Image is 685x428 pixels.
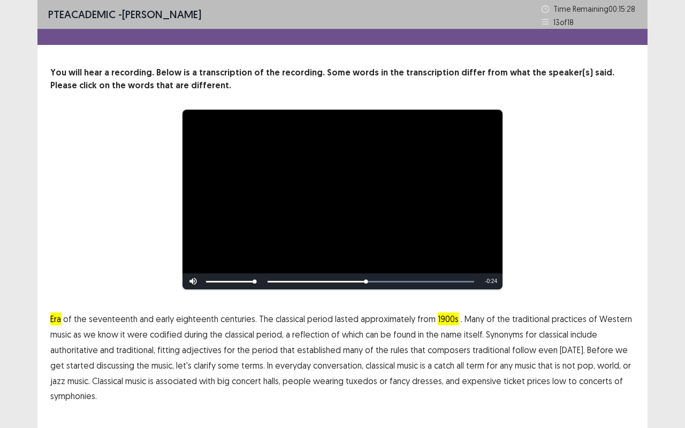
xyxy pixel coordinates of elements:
[466,359,484,372] span: term
[313,374,344,387] span: wearing
[361,312,415,325] span: approximately
[539,328,568,341] span: classical
[63,312,72,325] span: of
[48,7,116,21] span: PTE academic
[148,374,154,387] span: is
[515,359,536,372] span: music
[500,359,513,372] span: any
[116,343,155,356] span: traditional,
[140,312,154,325] span: and
[599,312,632,325] span: Western
[210,328,223,341] span: the
[366,359,395,372] span: classical
[446,374,460,387] span: and
[438,312,459,325] span: 1900s
[120,328,125,341] span: it
[555,359,560,372] span: is
[380,328,391,341] span: be
[225,328,254,341] span: classical
[512,343,536,356] span: follow
[280,343,295,356] span: that
[552,312,587,325] span: practices
[614,374,623,387] span: of
[136,359,149,372] span: the
[434,359,454,372] span: catch
[263,374,280,387] span: halls,
[74,312,87,325] span: the
[252,343,278,356] span: period
[461,312,462,325] span: .
[206,281,255,282] div: Volume Level
[485,278,486,284] span: -
[553,17,574,28] p: 13 of 18
[390,374,410,387] span: fancy
[100,343,114,356] span: and
[417,312,436,325] span: from
[391,343,408,356] span: rules
[73,328,81,341] span: as
[292,328,329,341] span: reflection
[151,359,174,372] span: music,
[48,6,201,22] p: - [PERSON_NAME]
[50,66,635,92] p: You will hear a recording. Below is a transcription of the recording. Some words in the transcrip...
[83,328,96,341] span: we
[473,343,510,356] span: traditional
[184,328,208,341] span: during
[259,312,273,325] span: The
[220,312,257,325] span: centuries.
[456,359,464,372] span: all
[420,359,425,372] span: is
[98,328,118,341] span: know
[526,328,537,341] span: for
[335,312,359,325] span: lasted
[465,312,484,325] span: Many
[50,374,65,387] span: jazz
[157,343,180,356] span: fitting
[587,343,613,356] span: Before
[538,359,553,372] span: that
[577,359,595,372] span: pop,
[237,343,250,356] span: the
[50,359,64,372] span: get
[50,312,61,325] span: Era
[553,3,637,14] p: Time Remaining 00 : 15 : 28
[92,374,123,387] span: Classical
[286,328,290,341] span: a
[331,328,340,341] span: of
[343,343,363,356] span: many
[127,328,148,341] span: were
[194,359,216,372] span: clarify
[441,328,462,341] span: name
[96,359,134,372] span: discussing
[538,343,558,356] span: even
[487,278,497,284] span: 0:24
[156,374,197,387] span: associated
[560,343,585,356] span: [DATE].
[50,328,71,341] span: music
[275,359,311,372] span: everyday
[182,110,503,289] div: Video Player
[176,359,192,372] span: let's
[464,328,484,341] span: itself.
[418,328,424,341] span: in
[552,374,566,387] span: low
[497,312,510,325] span: the
[615,343,628,356] span: we
[125,374,146,387] span: music
[426,328,439,341] span: the
[428,359,432,372] span: a
[346,374,377,387] span: tuxedos
[283,374,311,387] span: people
[199,374,215,387] span: with
[504,374,525,387] span: ticket
[579,374,612,387] span: concerts
[486,359,498,372] span: for
[393,328,416,341] span: found
[527,374,550,387] span: prices
[462,374,501,387] span: expensive
[365,343,374,356] span: of
[276,312,305,325] span: classical
[66,359,94,372] span: started
[486,328,523,341] span: Synonyms
[366,328,378,341] span: can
